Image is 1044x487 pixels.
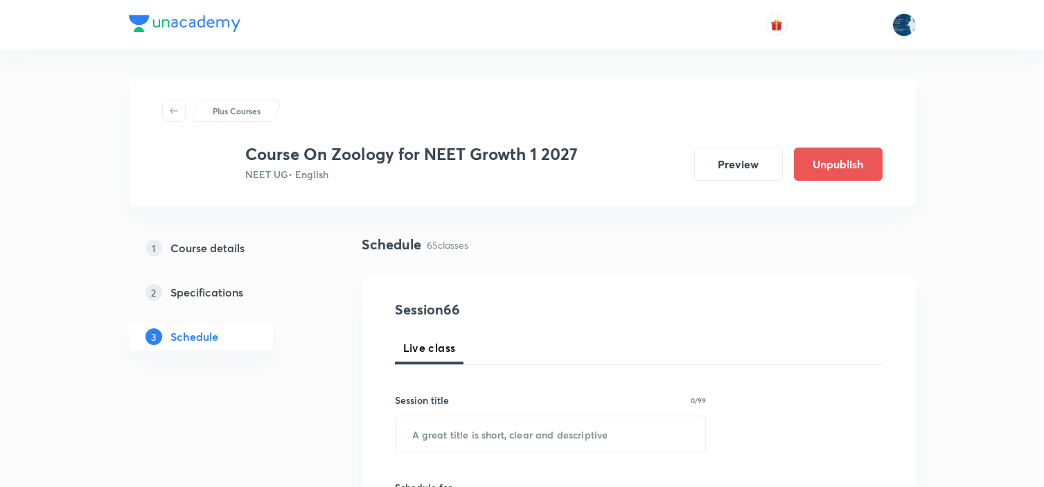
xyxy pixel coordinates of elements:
[396,416,706,452] input: A great title is short, clear and descriptive
[427,238,468,252] p: 65 classes
[403,339,456,356] span: Live class
[794,148,883,181] button: Unpublish
[766,14,788,36] button: avatar
[395,393,449,407] h6: Session title
[892,13,916,37] img: Lokeshwar Chiluveru
[691,397,706,404] p: 0/99
[129,15,240,35] a: Company Logo
[770,19,783,31] img: avatar
[245,167,578,181] p: NEET UG • English
[245,144,578,164] h3: Course On Zoology for NEET Growth 1 2027
[362,234,421,255] h4: Schedule
[145,328,162,345] p: 3
[395,299,648,320] h4: Session 66
[145,284,162,301] p: 2
[694,148,783,181] button: Preview
[170,328,218,345] h5: Schedule
[162,144,234,184] img: 643a5cfb8a6b43c3802c67325d27fa01.png
[145,240,162,256] p: 1
[129,15,240,32] img: Company Logo
[129,278,317,306] a: 2Specifications
[129,234,317,262] a: 1Course details
[170,240,245,256] h5: Course details
[213,105,260,117] p: Plus Courses
[170,284,243,301] h5: Specifications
